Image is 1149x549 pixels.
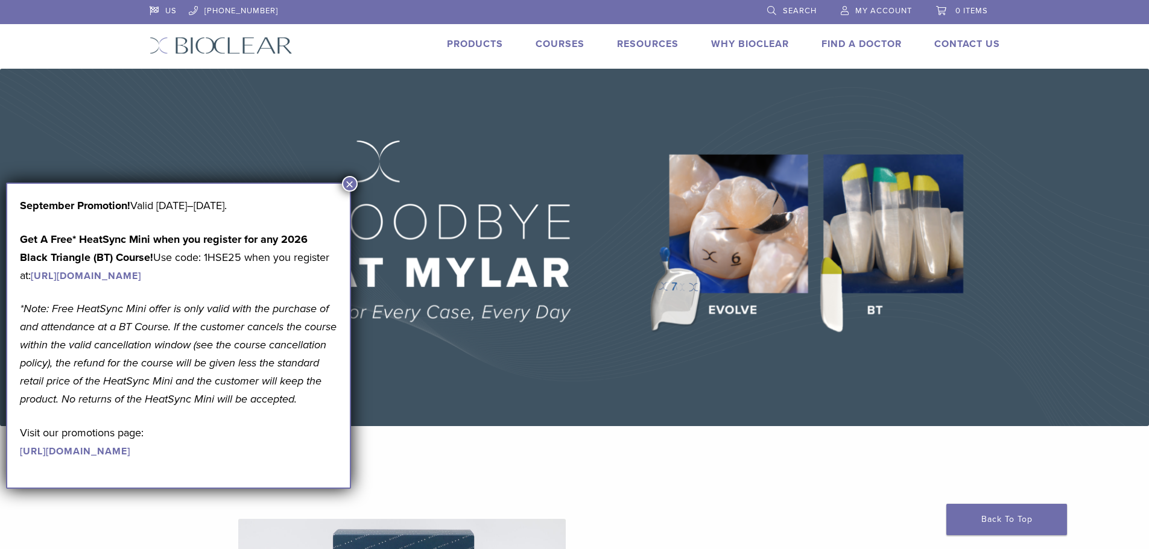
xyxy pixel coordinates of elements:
strong: Get A Free* HeatSync Mini when you register for any 2026 Black Triangle (BT) Course! [20,233,308,264]
a: Courses [536,38,584,50]
a: [URL][DOMAIN_NAME] [20,445,130,457]
a: [URL][DOMAIN_NAME] [31,270,141,282]
a: Why Bioclear [711,38,789,50]
em: *Note: Free HeatSync Mini offer is only valid with the purchase of and attendance at a BT Course.... [20,302,337,406]
img: Bioclear [150,37,293,54]
p: Valid [DATE]–[DATE]. [20,196,337,215]
p: Use code: 1HSE25 when you register at: [20,230,337,284]
a: Back To Top [946,504,1067,535]
p: Visit our promotions page: [20,424,337,460]
a: Products [447,38,503,50]
span: Search [783,6,817,16]
button: Close [342,176,358,192]
a: Contact Us [934,38,1000,50]
a: Find A Doctor [821,38,902,50]
span: My Account [855,6,912,16]
a: Resources [617,38,679,50]
b: September Promotion! [20,199,130,212]
span: 0 items [955,6,988,16]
